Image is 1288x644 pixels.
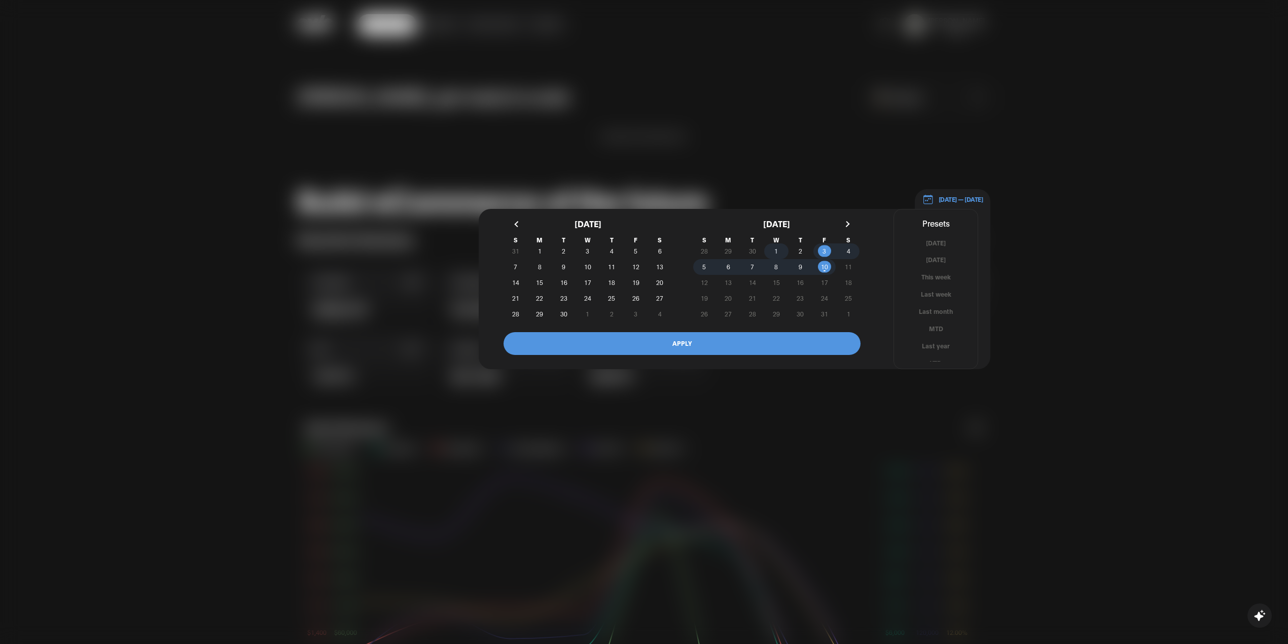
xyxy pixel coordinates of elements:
[822,242,826,260] span: 3
[584,258,591,276] span: 10
[584,289,591,307] span: 24
[740,306,764,322] button: 28
[576,236,599,243] span: W
[624,236,648,243] span: F
[632,289,639,307] span: 26
[812,275,836,291] button: 17
[894,238,978,248] button: [DATE]
[812,259,836,275] button: 10
[600,243,624,259] button: 4
[656,258,663,276] span: 13
[837,275,861,291] button: 18
[773,305,780,323] span: 29
[750,258,754,276] span: 7
[894,307,978,316] button: Last month
[504,259,527,275] button: 7
[789,291,812,306] button: 23
[764,259,788,275] button: 8
[648,236,672,243] span: S
[512,289,519,307] span: 21
[812,243,836,259] button: 3
[658,242,662,260] span: 6
[692,259,716,275] button: 5
[821,305,828,323] span: 31
[692,210,861,236] div: [DATE]
[536,289,543,307] span: 22
[504,291,527,306] button: 21
[527,306,551,322] button: 29
[799,258,802,276] span: 9
[764,275,788,291] button: 15
[504,275,527,291] button: 14
[894,217,978,229] div: Presets
[527,243,551,259] button: 1
[812,306,836,322] button: 31
[797,305,804,323] span: 30
[552,259,576,275] button: 9
[716,259,740,275] button: 6
[789,259,812,275] button: 9
[527,275,551,291] button: 15
[922,194,934,205] img: 01.01.24 — 07.01.24
[764,236,788,243] span: W
[716,306,740,322] button: 27
[624,275,648,291] button: 19
[725,305,732,323] span: 27
[504,210,672,236] div: [DATE]
[600,236,624,243] span: T
[624,259,648,275] button: 12
[576,291,599,306] button: 24
[560,289,567,307] span: 23
[512,273,519,292] span: 14
[764,291,788,306] button: 22
[894,359,978,368] button: YTD
[586,242,589,260] span: 3
[749,273,756,292] span: 14
[894,255,978,265] button: [DATE]
[749,289,756,307] span: 21
[624,243,648,259] button: 5
[692,306,716,322] button: 26
[527,236,551,243] span: M
[479,209,990,369] button: [DATE]SMTWTFS311234567891011121314151617181920212223242526272829301234[DATE]SMTWTFS28293012345678...
[576,259,599,275] button: 10
[527,259,551,275] button: 8
[538,258,542,276] span: 8
[514,258,517,276] span: 7
[692,291,716,306] button: 19
[648,259,672,275] button: 13
[552,236,576,243] span: T
[504,306,527,322] button: 28
[701,289,708,307] span: 19
[764,306,788,322] button: 29
[701,305,708,323] span: 26
[527,291,551,306] button: 22
[536,305,543,323] span: 29
[600,291,624,306] button: 25
[716,275,740,291] button: 13
[797,273,804,292] span: 16
[773,273,780,292] span: 15
[837,259,861,275] button: 11
[504,332,861,355] button: APPLY
[797,289,804,307] span: 23
[648,275,672,291] button: 20
[845,258,852,276] span: 11
[894,290,978,299] button: Last week
[821,273,828,292] span: 17
[608,258,615,276] span: 11
[845,273,852,292] span: 18
[600,275,624,291] button: 18
[632,258,639,276] span: 12
[774,258,778,276] span: 8
[774,242,778,260] span: 1
[894,324,978,334] button: MTD
[600,259,624,275] button: 11
[608,289,615,307] span: 25
[789,275,812,291] button: 16
[799,242,802,260] span: 2
[692,236,716,243] span: S
[610,242,614,260] span: 4
[894,341,978,351] button: Last year
[847,242,850,260] span: 4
